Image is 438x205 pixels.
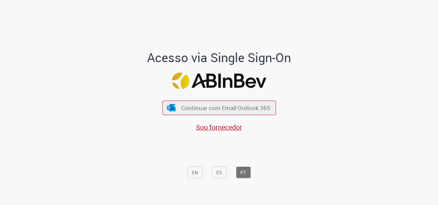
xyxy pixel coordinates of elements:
[236,166,251,178] button: PT
[162,101,276,115] button: ícone Azure/Microsoft 360 Continuar com Email Outlook 365
[167,104,176,111] img: ícone Azure/Microsoft 360
[196,122,242,131] a: Sou fornecedor
[172,72,266,89] img: Logo ABInBev
[212,166,227,178] button: ES
[124,50,315,64] h1: Acesso via Single Sign-On
[181,104,270,112] span: Continuar com Email Outlook 365
[187,166,202,178] button: EN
